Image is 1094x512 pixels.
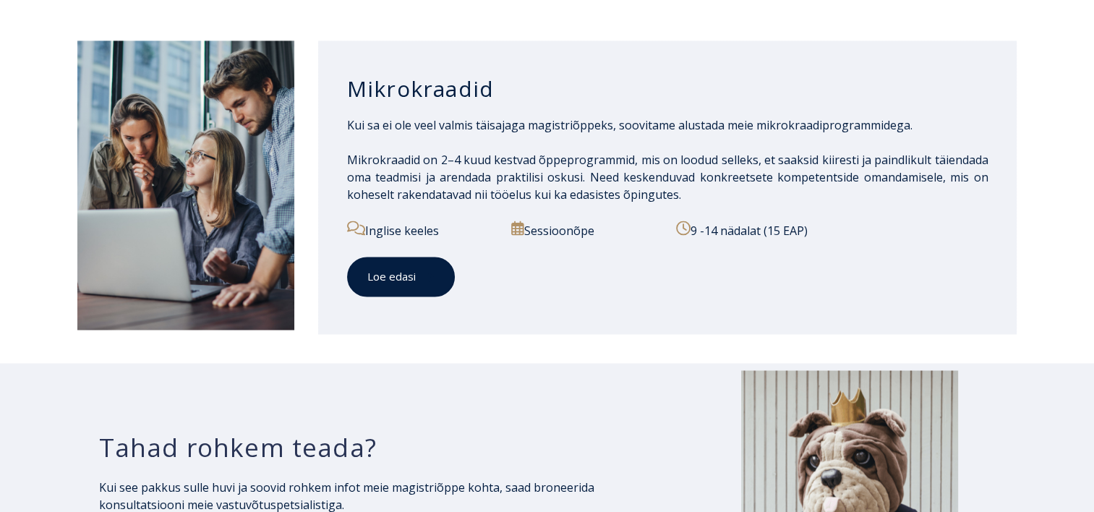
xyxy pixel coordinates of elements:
[347,75,988,103] h3: Mikrokraadid
[347,221,495,239] p: Inglise keeles
[511,221,659,239] p: Sessioonõpe
[347,117,913,133] span: Kui sa ei ole veel valmis täisajaga magistriõppeks, soovitame alustada meie mikrokraadiprogrammid...
[676,221,988,239] p: 9 -14 nädalat (15 EAP)
[347,257,455,296] a: Loe edasi
[77,40,294,330] img: iStock-1320775580-1
[347,152,988,202] span: Mikrokraadid on 2–4 kuud kestvad õppeprogrammid, mis on loodud selleks, et saaksid kiiresti ja pa...
[99,432,637,464] h3: Tahad rohkem teada?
